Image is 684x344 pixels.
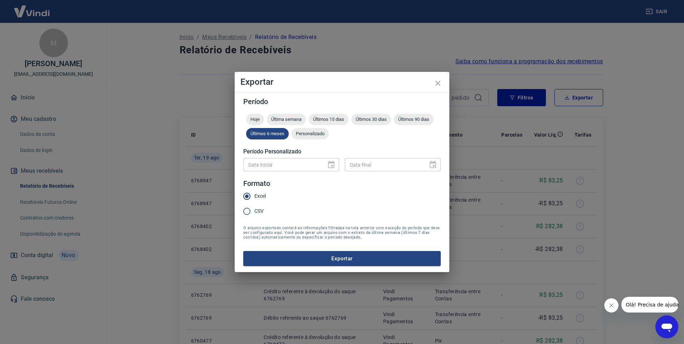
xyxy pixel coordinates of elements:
[604,298,619,313] iframe: Fechar mensagem
[254,192,266,200] span: Excel
[246,117,264,122] span: Hoje
[246,131,289,136] span: Últimos 6 meses
[394,114,434,125] div: Últimos 90 dias
[292,128,329,139] div: Personalizado
[351,117,391,122] span: Últimos 30 dias
[243,226,441,240] span: O arquivo exportado conterá as informações filtradas na tela anterior com exceção do período que ...
[246,128,289,139] div: Últimos 6 meses
[394,117,434,122] span: Últimos 90 dias
[243,98,441,105] h5: Período
[351,114,391,125] div: Últimos 30 dias
[243,178,270,189] legend: Formato
[345,158,423,171] input: DD/MM/YYYY
[267,117,306,122] span: Última semana
[254,207,264,215] span: CSV
[243,251,441,266] button: Exportar
[240,78,444,86] h4: Exportar
[267,114,306,125] div: Última semana
[655,315,678,338] iframe: Botão para abrir a janela de mensagens
[243,158,321,171] input: DD/MM/YYYY
[243,148,441,155] h5: Período Personalizado
[4,5,60,11] span: Olá! Precisa de ajuda?
[246,114,264,125] div: Hoje
[429,75,446,92] button: close
[309,117,348,122] span: Últimos 15 dias
[621,297,678,313] iframe: Mensagem da empresa
[292,131,329,136] span: Personalizado
[309,114,348,125] div: Últimos 15 dias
